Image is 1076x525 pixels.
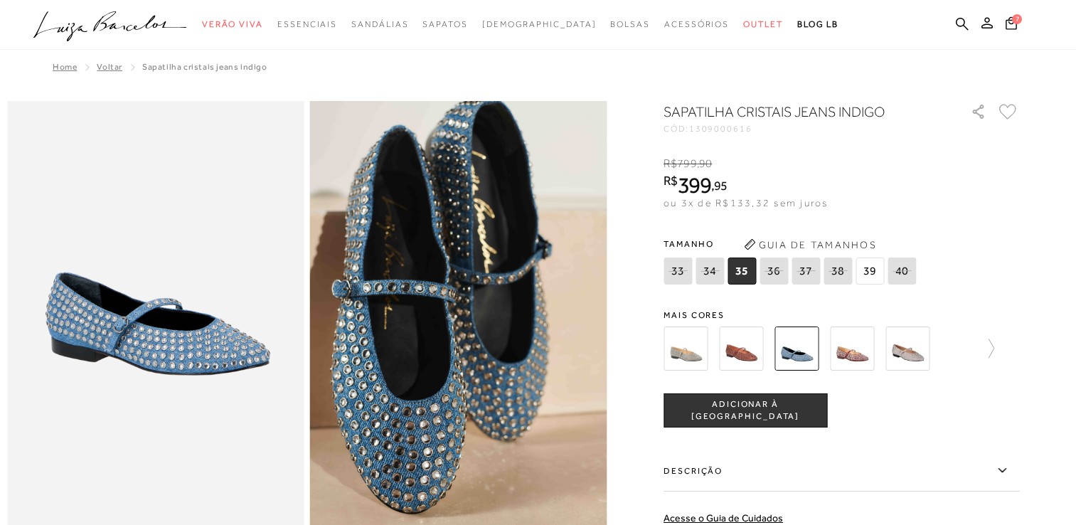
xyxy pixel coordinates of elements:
[885,327,929,371] img: SAPATILHA CRISTAIS OFF WHITE
[792,258,820,285] span: 37
[482,19,597,29] span: [DEMOGRAPHIC_DATA]
[743,19,783,29] span: Outlet
[888,258,916,285] span: 40
[689,124,752,134] span: 1309000616
[422,19,467,29] span: Sapatos
[697,157,713,170] i: ,
[696,258,724,285] span: 34
[774,327,819,371] img: SAPATILHA CRISTAIS JEANS INDIGO
[664,102,930,122] h1: SAPATILHA CRISTAIS JEANS INDIGO
[482,11,597,38] a: noSubCategoriesText
[610,19,650,29] span: Bolsas
[610,11,650,38] a: categoryNavScreenReaderText
[142,62,267,72] span: SAPATILHA CRISTAIS JEANS INDIGO
[711,179,728,192] i: ,
[664,174,678,187] i: R$
[677,157,696,170] span: 799
[53,62,77,72] a: Home
[830,327,874,371] img: SAPATILHA CRISTAIS MARSALA
[719,327,763,371] img: SAPATILHA CRISTAIS GANACHE
[664,11,729,38] a: categoryNavScreenReaderText
[797,11,838,38] a: BLOG LB
[714,178,728,193] span: 95
[1012,14,1022,24] span: 7
[664,393,827,428] button: ADICIONAR À [GEOGRAPHIC_DATA]
[202,19,263,29] span: Verão Viva
[277,19,337,29] span: Essenciais
[856,258,884,285] span: 39
[728,258,756,285] span: 35
[664,450,1019,492] label: Descrição
[760,258,788,285] span: 36
[664,124,948,133] div: CÓD:
[664,19,729,29] span: Acessórios
[743,11,783,38] a: categoryNavScreenReaderText
[277,11,337,38] a: categoryNavScreenReaderText
[739,233,881,256] button: Guia de Tamanhos
[97,62,122,72] a: Voltar
[664,327,708,371] img: SAPATILHA CRISTAIS CINZA
[351,19,408,29] span: Sandálias
[664,157,677,170] i: R$
[351,11,408,38] a: categoryNavScreenReaderText
[202,11,263,38] a: categoryNavScreenReaderText
[824,258,852,285] span: 38
[664,311,1019,319] span: Mais cores
[699,157,712,170] span: 90
[797,19,838,29] span: BLOG LB
[664,197,828,208] span: ou 3x de R$133,32 sem juros
[664,512,783,524] a: Acesse o Guia de Cuidados
[1001,16,1021,35] button: 7
[422,11,467,38] a: categoryNavScreenReaderText
[664,233,920,255] span: Tamanho
[664,398,826,423] span: ADICIONAR À [GEOGRAPHIC_DATA]
[664,258,692,285] span: 33
[678,172,711,198] span: 399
